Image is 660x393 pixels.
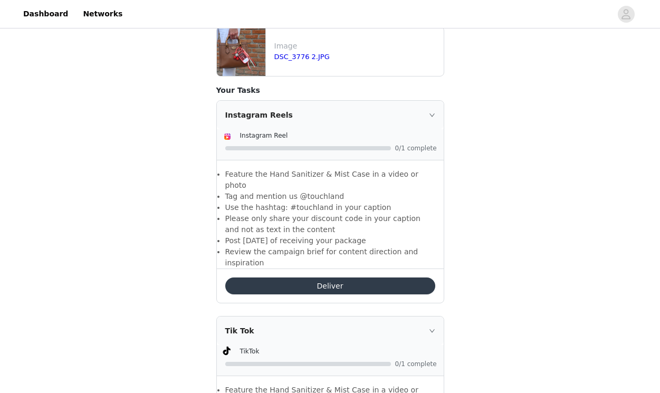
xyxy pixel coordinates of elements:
img: Instagram Reels Icon [223,132,232,141]
li: Please only share your discount code in your caption and not as text in the content [225,213,435,235]
li: Post [DATE] of receiving your package [225,235,435,246]
button: Deliver [225,277,435,294]
li: Feature the Hand Sanitizer & Mist Case in a video or photo [225,169,435,191]
div: icon: rightInstagram Reels [217,101,444,129]
p: Image [274,41,439,52]
div: avatar [621,6,631,23]
i: icon: right [429,112,435,118]
img: file [217,27,265,76]
a: Networks [76,2,129,26]
span: 0/1 complete [395,145,437,151]
span: TikTok [240,348,260,355]
a: Dashboard [17,2,74,26]
li: Use the hashtag: #touchland in your caption [225,202,435,213]
div: icon: rightTik Tok [217,317,444,345]
a: DSC_3776 2.JPG [274,53,330,61]
li: Tag and mention us @touchland [225,191,435,202]
span: 0/1 complete [395,361,437,367]
li: Review the campaign brief for content direction and inspiration [225,246,435,269]
span: Instagram Reel [240,132,288,139]
i: icon: right [429,328,435,334]
h4: Your Tasks [216,85,444,96]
